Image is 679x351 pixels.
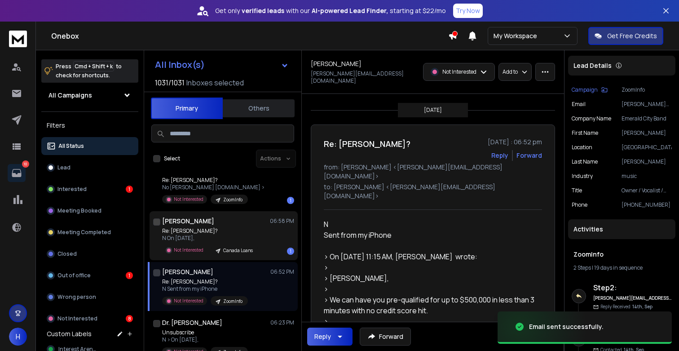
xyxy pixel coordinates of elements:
p: Last Name [572,158,598,165]
p: N Sent from my iPhone [162,285,248,293]
button: Meeting Completed [41,223,138,241]
span: 2 Steps [573,264,591,271]
button: Get Free Credits [588,27,663,45]
button: Reply [307,328,353,346]
p: 06:58 PM [270,218,294,225]
p: My Workspace [494,31,541,40]
h6: [PERSON_NAME][EMAIL_ADDRESS][DOMAIN_NAME] [593,295,672,302]
a: 10 [8,164,26,182]
p: Not Interested [174,247,203,253]
p: Meeting Booked [57,207,101,214]
p: Emerald City Band [622,115,672,122]
p: Get only with our starting at $22/mo [215,6,446,15]
button: Others [223,98,295,118]
p: industry [572,173,593,180]
div: 8 [126,315,133,322]
div: 1 [126,186,133,193]
p: Try Now [456,6,480,15]
div: 1 [126,272,133,279]
p: Unsubscribe [162,329,248,336]
div: Reply [314,332,331,341]
div: Activities [568,219,675,239]
strong: verified leads [242,6,284,15]
p: Not Interested [174,196,203,203]
p: [PHONE_NUMBER] [622,201,672,209]
h1: All Inbox(s) [155,60,205,69]
div: 1 [287,197,294,204]
h1: [PERSON_NAME] [311,59,362,68]
h1: [PERSON_NAME] [162,267,213,276]
p: Not Interested [442,68,476,76]
p: Owner / Vocalist / Percussionist [622,187,672,194]
p: No [PERSON_NAME] [DOMAIN_NAME] > [162,184,265,191]
div: Forward [516,151,542,160]
p: All Status [58,142,84,150]
strong: AI-powered Lead Finder, [312,6,388,15]
p: [PERSON_NAME][EMAIL_ADDRESS][DOMAIN_NAME] [311,70,418,84]
h1: Onebox [51,31,448,41]
h3: Custom Labels [47,329,92,338]
h6: Step 2 : [593,282,672,293]
button: H [9,328,27,346]
p: Out of office [57,272,91,279]
p: Re: [PERSON_NAME]? [162,278,248,285]
span: 14th, Sep [632,303,653,310]
h1: Dr. [PERSON_NAME] [162,318,222,327]
button: All Status [41,137,138,155]
p: Closed [57,250,77,258]
p: Email [572,101,586,108]
p: Lead Details [573,61,612,70]
p: 06:52 PM [270,268,294,275]
button: Reply [491,151,508,160]
p: Re: [PERSON_NAME]? [162,177,265,184]
button: Interested1 [41,180,138,198]
p: Meeting Completed [57,229,111,236]
h1: All Campaigns [48,91,92,100]
p: Not Interested [57,315,97,322]
button: All Campaigns [41,86,138,104]
label: Select [164,155,180,162]
p: [PERSON_NAME] [622,158,672,165]
p: Re: [PERSON_NAME]? [162,227,258,235]
p: Company Name [572,115,611,122]
h1: Re: [PERSON_NAME]? [324,138,410,150]
h1: ZoomInfo [573,250,670,259]
button: Out of office1 [41,267,138,284]
p: ZoomInfo [622,86,672,93]
p: [DATE] [424,107,442,114]
p: N > On [DATE], [162,336,248,343]
p: [GEOGRAPHIC_DATA] [622,144,672,151]
button: All Inbox(s) [148,56,296,74]
p: [PERSON_NAME][EMAIL_ADDRESS][DOMAIN_NAME] [622,101,672,108]
p: Campaign [572,86,598,93]
button: Wrong person [41,288,138,306]
h3: Filters [41,119,138,132]
p: location [572,144,592,151]
div: Email sent successfully. [529,322,604,331]
p: 10 [22,160,29,168]
p: [PERSON_NAME] [622,129,672,137]
div: | [573,264,670,271]
button: Not Interested8 [41,310,138,328]
p: Add to [503,68,518,76]
span: Cmd + Shift + k [73,61,114,71]
button: Campaign [572,86,608,93]
p: Phone [572,201,587,209]
p: Reply Received [600,303,653,310]
p: N On [DATE], [162,235,258,242]
div: 1 [287,248,294,255]
img: logo [9,31,27,47]
button: Lead [41,159,138,177]
p: title [572,187,582,194]
button: Forward [360,328,411,346]
p: ZoomInfo [223,196,242,203]
p: Interested [57,186,87,193]
button: Try Now [453,4,483,18]
p: First Name [572,129,598,137]
h3: Inboxes selected [186,77,244,88]
p: [DATE] : 06:52 pm [488,138,542,147]
p: Canada Loans [223,247,253,254]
